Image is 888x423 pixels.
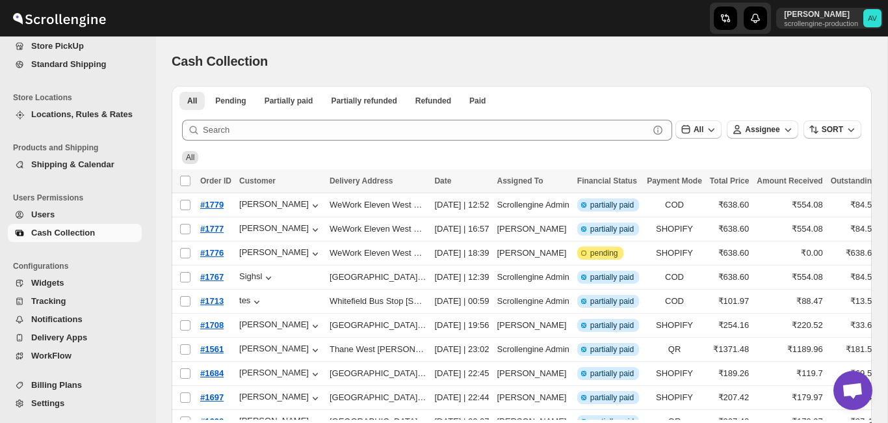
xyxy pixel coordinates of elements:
[330,320,427,330] button: [GEOGRAPHIC_DATA], [PERSON_NAME] Cooperative Housing Society Internal Road [GEOGRAPHIC_DATA]
[200,344,224,354] span: #1561
[200,272,224,282] span: #1767
[330,200,427,210] button: WeWork Eleven West – Coworking & Office Space in [GEOGRAPHIC_DATA], [GEOGRAPHIC_DATA] Baner Gaon ...
[239,295,263,308] button: tes
[430,193,493,217] td: [DATE] | 12:52
[590,368,634,379] span: partially paid
[331,96,397,106] span: Partially refunded
[415,96,451,106] span: Refunded
[200,343,224,356] button: #1561
[239,392,322,405] div: [PERSON_NAME]
[31,333,87,342] span: Delivery Apps
[833,371,872,410] div: Open chat
[31,59,107,69] span: Standard Shipping
[13,261,147,271] span: Configurations
[710,391,749,404] span: ₹207.42
[590,200,634,210] span: partially paid
[757,271,822,284] span: ₹554.08
[8,224,142,242] button: Cash Collection
[330,296,427,306] button: Whitefield Bus Stop [STREET_ADDRESS] Vinayaka Layout [GEOGRAPHIC_DATA]
[239,247,322,260] button: [PERSON_NAME]
[803,120,861,139] button: SORT
[239,368,322,381] div: [PERSON_NAME]
[8,376,142,394] button: Billing Plans
[330,344,427,354] button: Thane West [PERSON_NAME] Rangayatan Ghantali
[8,206,142,224] button: Users
[831,343,877,356] span: ₹181.52
[31,351,72,361] span: WorkFlow
[434,176,451,185] span: Date
[710,319,749,332] span: ₹254.16
[647,391,702,404] span: SHOPIFY
[330,248,427,258] button: WeWork Eleven West – Coworking & Office Space in [GEOGRAPHIC_DATA], [GEOGRAPHIC_DATA] Baner Gaon ...
[239,344,322,357] button: [PERSON_NAME]
[647,176,702,185] span: Payment Mode
[430,314,493,338] td: [DATE] | 19:56
[330,392,427,402] button: [GEOGRAPHIC_DATA], [PERSON_NAME] Cooperative Housing Society Internal Road [GEOGRAPHIC_DATA]
[647,271,702,284] span: COD
[493,266,573,290] td: Scrollengine Admin
[330,272,427,282] div: [GEOGRAPHIC_DATA] [PERSON_NAME][GEOGRAPHIC_DATA]
[710,271,749,284] span: ₹638.60
[710,367,749,380] span: ₹189.26
[493,338,573,362] td: Scrollengine Admin
[31,380,82,390] span: Billing Plans
[8,156,142,174] button: Shipping & Calendar
[710,295,749,308] span: ₹101.97
[265,96,313,106] span: Partially paid
[239,271,275,284] button: Sighsl
[831,176,877,185] span: Outstanding
[239,223,322,236] button: [PERSON_NAME]
[493,193,573,217] td: Scrollengine Admin
[590,320,634,331] span: partially paid
[757,391,822,404] span: ₹179.97
[863,9,881,27] span: Avinash Vishwakarma
[776,8,883,29] button: User menu
[31,296,66,306] span: Tracking
[831,319,877,332] span: ₹33.64
[590,296,634,307] span: partially paid
[330,224,427,234] div: WeWork Eleven West – Coworking & Office Space in [GEOGRAPHIC_DATA], [GEOGRAPHIC_DATA] Baner Gaon ...
[647,223,702,236] span: SHOPIFY
[200,223,224,236] button: #1777
[31,228,95,238] span: Cash Collection
[831,247,877,260] span: ₹638.60
[13,92,147,103] span: Store Locations
[330,368,427,378] button: [GEOGRAPHIC_DATA], [PERSON_NAME] Cooperative Housing Society Internal Road [GEOGRAPHIC_DATA]
[822,125,843,134] span: SORT
[831,223,877,236] span: ₹84.52
[200,295,224,308] button: #1713
[430,217,493,241] td: [DATE] | 16:57
[239,320,322,333] button: [PERSON_NAME]
[831,367,877,380] span: ₹69.56
[200,296,224,306] span: #1713
[757,176,822,185] span: Amount Received
[200,392,224,402] span: #1697
[31,398,64,408] span: Settings
[469,96,486,106] span: Paid
[430,338,493,362] td: [DATE] | 23:02
[200,198,224,211] button: #1779
[757,198,822,211] span: ₹554.08
[757,319,822,332] span: ₹220.52
[831,391,877,404] span: ₹27.45
[590,248,618,258] span: pending
[493,290,573,314] td: Scrollengine Admin
[8,347,142,365] button: WorkFlow
[493,362,573,386] td: [PERSON_NAME]
[694,125,703,134] span: All
[647,247,702,260] span: SHOPIFY
[831,271,877,284] span: ₹84.52
[831,295,877,308] span: ₹13.50
[675,120,722,139] button: All
[200,200,224,210] span: #1779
